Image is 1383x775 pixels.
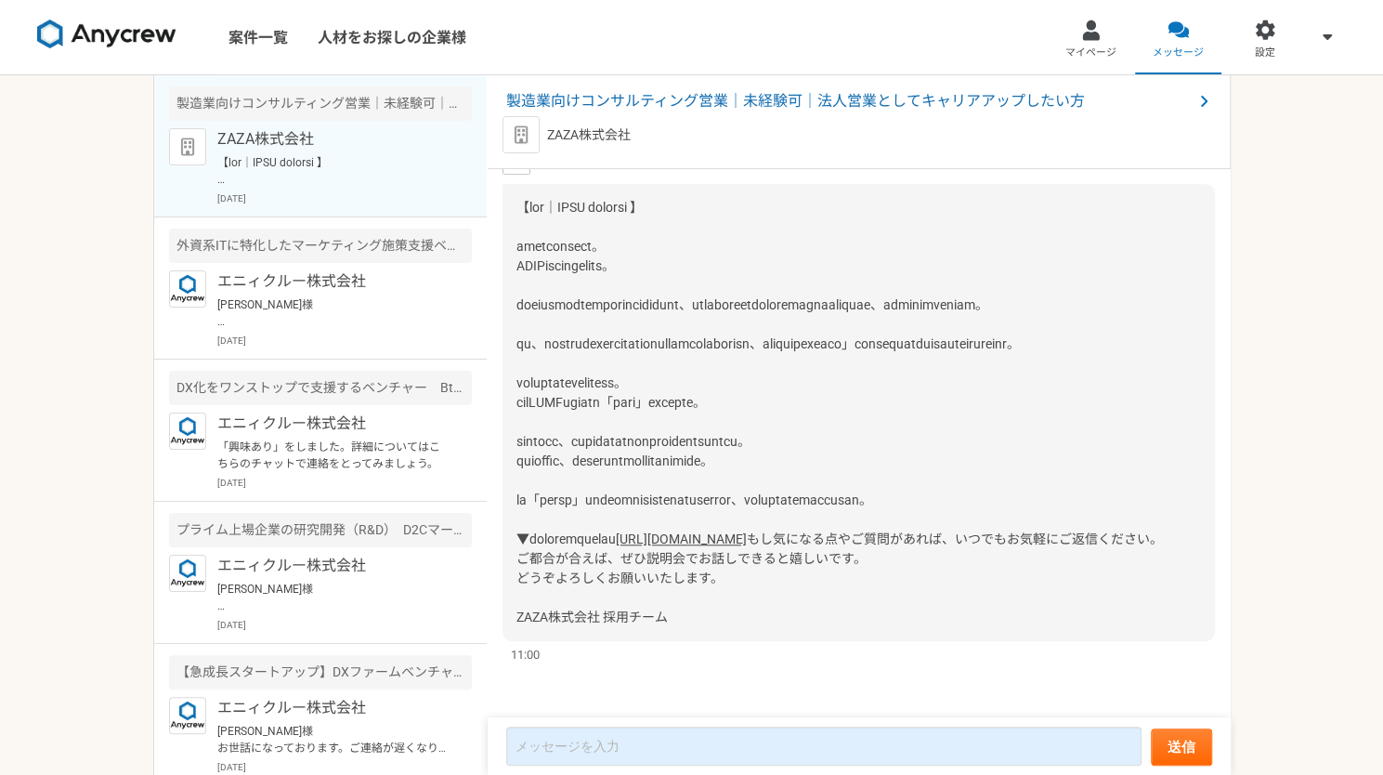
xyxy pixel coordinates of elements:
[516,532,1163,624] span: もし気になる点やご質問があれば、いつでもお気軽にご返信ください。 ご都合が合えば、ぜひ説明会でお話しできると嬉しいです。 どうぞよろしくお願いいたします。 ZAZA株式会社 採用チーム
[169,229,472,263] div: 外資系ITに特化したマーケティング施策支援ベンチャー PM（施策の運用〜管理）
[217,697,447,719] p: エニィクルー株式会社
[1153,46,1204,60] span: メッセージ
[217,154,447,188] p: 【lor｜IPSU dolorsi 】 ametconsect。 ADIPiscingelits。 doeiusmodtemporincididunt、utlaboreetdoloremagna...
[169,128,206,165] img: default_org_logo-42cde973f59100197ec2c8e796e4974ac8490bb5b08a0eb061ff975e4574aa76.png
[516,200,1020,546] span: 【lor｜IPSU dolorsi 】 ametconsect。 ADIPiscingelits。 doeiusmodtemporincididunt、utlaboreetdoloremagna...
[217,723,447,756] p: [PERSON_NAME]様 お世話になっております。ご連絡が遅くなりまして申し訳ございません。 本件についてですが、先方のほうで先に面談された人材で決めたとの連絡をいただき、本件クローズとなっ...
[547,125,631,145] p: ZAZA株式会社
[169,86,472,121] div: 製造業向けコンサルティング営業｜未経験可｜法人営業としてキャリアアップしたい方
[169,270,206,308] img: logo_text_blue_01.png
[169,513,472,547] div: プライム上場企業の研究開発（R&D） D2Cマーケティング施策の実行・改善
[217,476,472,490] p: [DATE]
[217,439,447,472] p: 「興味あり」をしました。詳細についてはこちらのチャットで連絡をとってみましょう。
[506,90,1193,112] span: 製造業向けコンサルティング営業｜未経験可｜法人営業としてキャリアアップしたい方
[217,413,447,435] p: エニィクルー株式会社
[169,655,472,690] div: 【急成長スタートアップ】DXファームベンチャー 広告マネージャー
[169,413,206,450] img: logo_text_blue_01.png
[1255,46,1275,60] span: 設定
[37,20,176,49] img: 8DqYSo04kwAAAAASUVORK5CYII=
[169,371,472,405] div: DX化をワンストップで支援するベンチャー BtoBマーケティング戦略立案・実装
[502,116,540,153] img: default_org_logo-42cde973f59100197ec2c8e796e4974ac8490bb5b08a0eb061ff975e4574aa76.png
[169,555,206,592] img: logo_text_blue_01.png
[217,191,472,205] p: [DATE]
[217,555,447,577] p: エニィクルー株式会社
[169,697,206,734] img: logo_text_blue_01.png
[217,270,447,293] p: エニィクルー株式会社
[217,334,472,348] p: [DATE]
[217,296,447,330] p: [PERSON_NAME]様 ご連絡が遅くなり、すみません。 本件、只今書類選考を行なっておりまして、本日・[DATE]にはお戻しできると思いますので、お待ちいただけますと幸いです。
[1151,729,1212,766] button: 送信
[217,128,447,151] p: ZAZA株式会社
[217,618,472,632] p: [DATE]
[217,760,472,774] p: [DATE]
[616,532,747,546] a: [URL][DOMAIN_NAME]
[217,581,447,614] p: [PERSON_NAME]様 ご返信遅くなり、申し訳ございません。 本件ですが、先方のプロジェクト体制を再編成する必要があるとのことで、一度、クローズとなりました。 ご回答いただいた中、申し訳ご...
[1065,46,1116,60] span: マイページ
[511,646,540,663] span: 11:00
